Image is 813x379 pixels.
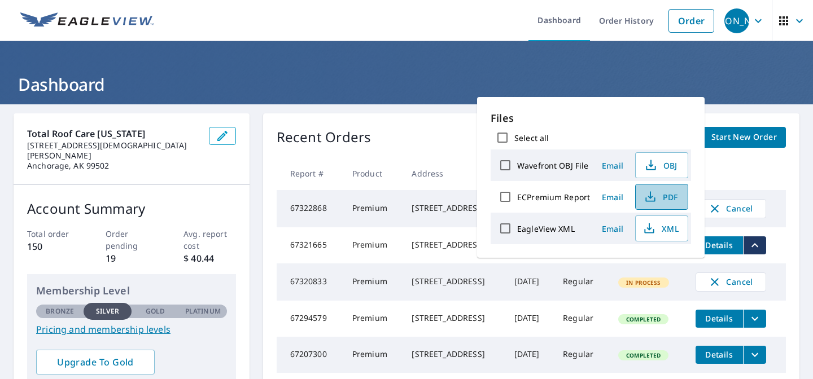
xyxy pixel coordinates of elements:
td: 67322868 [277,190,343,227]
th: Address [403,157,505,190]
p: Account Summary [27,199,236,219]
span: PDF [642,190,679,204]
p: Total Roof Care [US_STATE] [27,127,200,140]
td: Premium [343,190,403,227]
h1: Dashboard [14,73,799,96]
span: Email [599,223,626,234]
div: [STREET_ADDRESS] [412,349,496,360]
button: filesDropdownBtn-67207300 [743,346,766,364]
button: Cancel [696,199,766,218]
td: Regular [554,301,609,337]
td: 67321665 [277,227,343,263]
span: Details [702,349,736,360]
td: [DATE] [505,337,554,373]
div: [PERSON_NAME] [724,8,749,33]
p: Platinum [185,306,221,316]
span: Details [702,313,736,324]
p: Bronze [46,306,74,316]
button: filesDropdownBtn-67294579 [743,310,766,328]
p: $ 40.44 [183,252,235,265]
td: Premium [343,301,403,337]
td: Regular [554,337,609,373]
a: Order [668,9,714,33]
span: Email [599,192,626,202]
span: Upgrade To Gold [45,356,146,368]
button: Email [595,157,631,174]
button: PDF [635,184,688,210]
td: 67207300 [277,337,343,373]
td: Premium [343,337,403,373]
td: Premium [343,263,403,301]
a: Pricing and membership levels [36,323,227,336]
label: EagleView XML [517,223,575,234]
p: Files [491,111,691,126]
span: OBJ [642,158,679,172]
img: EV Logo [20,12,154,29]
label: Select all [514,133,549,143]
p: Order pending [106,228,158,252]
td: 67320833 [277,263,343,301]
button: detailsBtn-67321665 [696,236,743,254]
td: Regular [554,263,609,301]
button: detailsBtn-67207300 [696,346,743,364]
td: [DATE] [505,263,554,301]
span: Start New Order [711,130,777,144]
p: Silver [96,306,120,316]
a: Upgrade To Gold [36,350,155,374]
div: [STREET_ADDRESS] [412,239,496,250]
th: Product [343,157,403,190]
p: Recent Orders [277,127,371,148]
p: 19 [106,252,158,265]
span: XML [642,222,679,235]
span: In Process [619,279,668,287]
a: Start New Order [702,127,786,148]
p: Avg. report cost [183,228,235,252]
td: Premium [343,227,403,263]
button: filesDropdownBtn-67321665 [743,236,766,254]
button: Email [595,220,631,237]
p: Total order [27,228,79,240]
p: Anchorage, AK 99502 [27,161,200,171]
span: Email [599,160,626,171]
div: [STREET_ADDRESS] [412,276,496,287]
label: Wavefront OBJ File [517,160,588,171]
th: Report # [277,157,343,190]
div: [STREET_ADDRESS] [412,202,496,214]
button: detailsBtn-67294579 [696,310,743,328]
button: Cancel [696,272,766,292]
p: Membership Level [36,283,227,298]
p: 150 [27,240,79,253]
span: Cancel [707,202,754,215]
p: Gold [146,306,165,316]
button: XML [635,215,688,241]
td: [DATE] [505,301,554,337]
td: 67294579 [277,301,343,337]
p: [STREET_ADDRESS][DEMOGRAPHIC_DATA][PERSON_NAME] [27,140,200,161]
span: Details [702,240,736,250]
div: [STREET_ADDRESS] [412,312,496,324]
button: OBJ [635,152,688,178]
label: ECPremium Report [517,192,590,202]
button: Email [595,188,631,206]
span: Completed [619,315,667,323]
span: Cancel [707,275,754,289]
span: Completed [619,351,667,359]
